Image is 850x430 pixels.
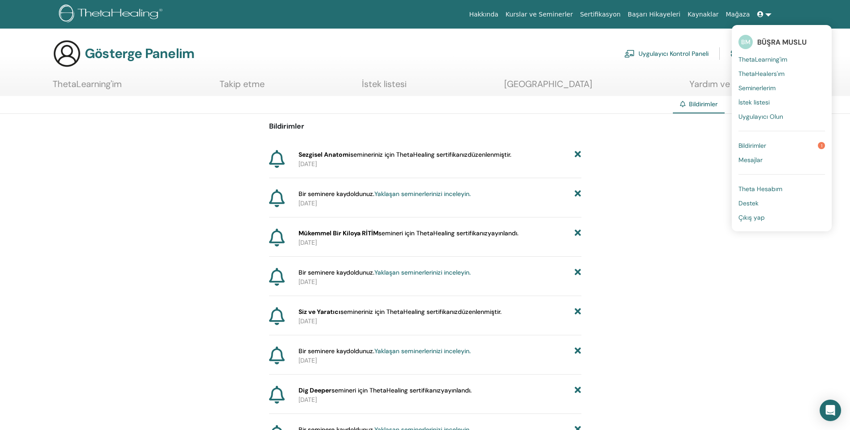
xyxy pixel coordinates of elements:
font: Dig Deeper [299,386,332,394]
font: Mağaza [726,11,750,18]
a: Takip etme [220,79,265,96]
font: Kurslar ve Seminerler [506,11,573,18]
font: Bir seminere kaydoldunuz. [299,190,374,198]
a: Mağaza [722,6,753,23]
font: BÜŞRA MUSLU [757,38,807,47]
font: Siz ve Yaratıcı [299,308,340,316]
a: Yardım ve Kaynaklar [689,79,771,96]
font: Yardım ve Kaynaklar [689,78,771,90]
a: Seminerlerim [738,81,825,95]
a: [GEOGRAPHIC_DATA] [504,79,592,96]
font: ThetaLearning'im [738,55,787,63]
img: generic-user-icon.jpg [53,39,81,68]
font: Kaynaklar [688,11,719,18]
a: Destek [738,196,825,210]
font: Mükemmel Bir Kiloya RİTİM [299,229,378,237]
font: semineri için ThetaHealing sertifikanız [378,229,488,237]
font: Seminerlerim [738,84,775,92]
img: logo.png [59,4,166,25]
font: [DATE] [299,160,317,168]
a: Mesajlar [738,153,825,167]
font: Bildirimler [269,121,304,131]
font: Theta Hesabım [738,185,782,193]
div: Open Intercom Messenger [820,400,841,421]
a: Çıkış yap [738,210,825,225]
a: Uygulayıcı Olun [738,109,825,124]
font: Mesajlar [738,156,763,164]
a: ThetaHealers'ım [738,67,825,81]
font: [DATE] [299,317,317,325]
a: Başarı Hikayeleri [624,6,684,23]
a: Yaklaşan seminerlerinizi inceleyin. [374,268,471,276]
font: Sertifikasyon [580,11,621,18]
font: [DATE] [299,199,317,207]
font: semineri için ThetaHealing sertifikanız [332,386,441,394]
font: Bildirimler [738,142,766,150]
a: Theta Hesabım [738,182,825,196]
font: İstek listesi [738,98,770,106]
font: ThetaLearning'im [53,78,122,90]
font: yayınlandı. [441,386,472,394]
font: Bir seminere kaydoldunuz. [299,268,374,276]
a: Hakkında [465,6,502,23]
img: cog.svg [730,46,741,61]
font: semineriniz için ThetaHealing sertifikanız [350,150,468,159]
a: Hesabım [730,44,771,63]
font: Çıkış yap [738,213,765,221]
font: Takip etme [220,78,265,90]
font: [GEOGRAPHIC_DATA] [504,78,592,90]
font: Başarı Hikayeleri [628,11,680,18]
font: semineriniz için ThetaHealing sertifikanız [340,308,458,316]
font: düzenlenmiştir. [468,150,511,159]
a: Bildirimler1 [738,138,825,153]
font: Hakkında [469,11,498,18]
font: düzenlenmiştir. [458,308,502,316]
a: Kurslar ve Seminerler [502,6,576,23]
font: Sezgisel Anatomi [299,150,350,159]
a: ThetaLearning'im [738,52,825,67]
a: İstek listesi [362,79,406,96]
font: ThetaHealers'ım [738,70,784,78]
font: İstek listesi [362,78,406,90]
font: yayınlandı. [488,229,518,237]
a: Kaynaklar [684,6,722,23]
font: [DATE] [299,278,317,286]
font: Gösterge Panelim [85,45,194,62]
a: İstek listesi [738,95,825,109]
font: [DATE] [299,396,317,404]
font: Bir seminere kaydoldunuz. [299,347,374,355]
font: Destek [738,199,759,207]
font: [DATE] [299,238,317,246]
font: Uygulayıcı Kontrol Paneli [639,50,709,58]
a: ThetaLearning'im [53,79,122,96]
a: Uygulayıcı Kontrol Paneli [624,44,709,63]
a: Yaklaşan seminerlerinizi inceleyin. [374,347,471,355]
font: [DATE] [299,356,317,364]
a: Yaklaşan seminerlerinizi inceleyin. [374,190,471,198]
a: BMBÜŞRA MUSLU [738,32,825,52]
font: BM [741,38,750,46]
font: Uygulayıcı Olun [738,113,783,121]
img: chalkboard-teacher.svg [624,50,635,58]
font: Bildirimler [689,100,717,108]
font: 1 [821,143,822,149]
a: Sertifikasyon [576,6,624,23]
